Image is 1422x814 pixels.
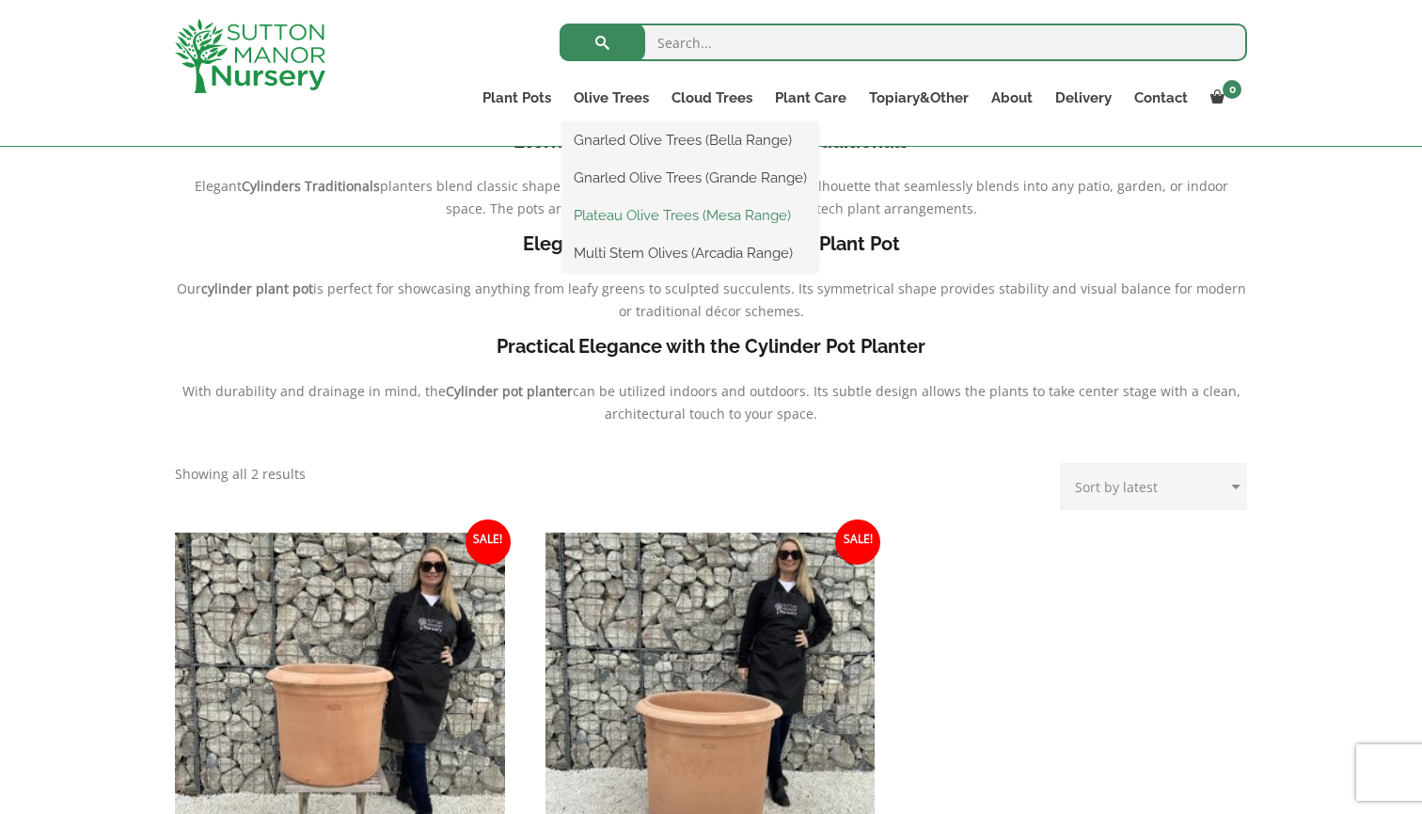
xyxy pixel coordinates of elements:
span: 0 [1223,80,1241,99]
span: Sale! [835,519,880,565]
a: Plant Pots [471,85,562,111]
img: logo [175,19,325,93]
a: About [980,85,1044,111]
span: Elegant [195,177,242,195]
a: Gnarled Olive Trees (Bella Range) [562,126,818,154]
span: can be utilized indoors and outdoors. Its subtle design allows the plants to take center stage wi... [573,382,1240,423]
a: Gnarled Olive Trees (Grande Range) [562,164,818,192]
span: is perfect for showcasing anything from leafy greens to sculpted succulents. Its symmetrical shap... [313,279,1246,320]
b: Cylinders Traditionals [242,177,380,195]
a: Contact [1123,85,1199,111]
select: Shop order [1060,463,1247,510]
span: planters blend classic shape and minimalist lines, exposing a sleek silhouette that seamlessly bl... [380,177,1228,217]
b: Cylinder pot planter [446,382,573,400]
a: Multi Stem Olives (Arcadia Range) [562,239,818,267]
a: Plateau Olive Trees (Mesa Range) [562,201,818,230]
b: Practical Elegance with the Cylinder Pot Planter [497,335,925,358]
input: Search... [560,24,1247,61]
p: Showing all 2 results [175,463,306,486]
a: Cloud Trees [660,85,764,111]
b: Elegant and Versatile Cylindrical Plant Pot [523,232,900,255]
a: Plant Care [764,85,858,111]
a: Olive Trees [562,85,660,111]
span: Sale! [466,519,511,565]
b: cylinder plant pot [201,279,313,297]
a: Topiary&Other [858,85,980,111]
a: 0 [1199,85,1247,111]
span: Our [177,279,201,297]
span: With durability and drainage in mind, the [182,382,446,400]
a: Delivery [1044,85,1123,111]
